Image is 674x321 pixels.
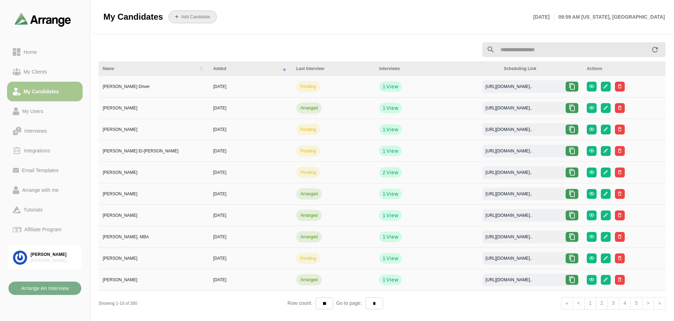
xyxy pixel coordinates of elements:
[651,45,659,54] i: appended action
[7,42,83,62] a: Home
[7,180,83,200] a: Arrange with me
[103,148,205,154] div: [PERSON_NAME] El-[PERSON_NAME]
[300,126,316,133] div: pending
[213,255,288,262] div: [DATE]
[213,83,288,90] div: [DATE]
[19,107,46,115] div: My Users
[21,206,45,214] div: Tutorials
[379,103,402,113] button: 1View
[287,300,316,306] span: Row count:
[379,124,402,135] button: 1View
[21,68,50,76] div: My Clients
[379,253,402,264] button: 1View
[213,212,288,219] div: [DATE]
[21,87,62,96] div: My Candidates
[103,83,205,90] div: [PERSON_NAME] Driver
[103,191,205,197] div: [PERSON_NAME]
[382,255,386,262] strong: 1
[7,121,83,141] a: Interviews
[382,190,386,197] strong: 1
[300,255,316,262] div: pending
[7,141,83,160] a: Integrations
[103,277,205,283] div: [PERSON_NAME]
[213,169,288,176] div: [DATE]
[19,186,62,194] div: Arrange with me
[213,148,288,154] div: [DATE]
[379,65,495,72] div: Interviews
[31,258,77,264] div: [PERSON_NAME] Associates
[168,11,217,23] button: Add Candidate
[379,210,402,221] button: 1View
[7,160,83,180] a: Email Templates
[21,225,64,234] div: Affiliate Program
[480,277,538,283] div: [URL][DOMAIN_NAME]..
[658,300,661,306] span: »
[300,105,318,111] div: arranged
[19,166,61,175] div: Email Templates
[213,126,288,133] div: [DATE]
[379,146,402,156] button: 1View
[181,14,210,19] b: Add Candidate
[480,191,538,197] div: [URL][DOMAIN_NAME]..
[103,65,194,72] div: Name
[31,252,77,258] div: [PERSON_NAME]
[379,167,402,178] button: 2View
[98,300,287,307] div: Showing 1-10 of 260
[7,101,83,121] a: My Users
[386,276,399,283] span: View
[382,126,386,133] strong: 1
[480,212,538,219] div: [URL][DOMAIN_NAME]..
[103,212,205,219] div: [PERSON_NAME]
[379,232,402,242] button: 1View
[21,127,50,135] div: Interviews
[300,277,318,283] div: arranged
[596,297,608,310] a: 2
[296,65,371,72] div: Last Interview
[480,148,538,154] div: [URL][DOMAIN_NAME]..
[480,105,538,111] div: [URL][DOMAIN_NAME]..
[382,105,386,112] strong: 1
[382,169,386,176] strong: 2
[300,148,316,154] div: pending
[300,169,316,176] div: pending
[382,276,386,283] strong: 1
[382,233,386,240] strong: 1
[619,297,631,310] a: 4
[608,297,619,310] a: 3
[7,62,83,82] a: My Clients
[21,282,69,295] b: Arrange An Interview
[333,300,365,306] span: Go to page:
[300,191,318,197] div: arranged
[103,234,205,240] div: [PERSON_NAME], MBA
[480,83,538,90] div: [URL][DOMAIN_NAME]..
[386,212,399,219] span: View
[379,189,402,199] button: 1View
[8,282,81,295] button: Arrange An Interview
[386,255,399,262] span: View
[213,105,288,111] div: [DATE]
[300,212,318,219] div: arranged
[7,220,83,239] a: Affiliate Program
[504,65,578,72] div: Scheduling Link
[386,190,399,197] span: View
[386,233,399,240] span: View
[213,277,288,283] div: [DATE]
[7,245,83,270] a: [PERSON_NAME][PERSON_NAME] Associates
[480,169,538,176] div: [URL][DOMAIN_NAME]..
[213,65,277,72] div: Added
[386,105,399,112] span: View
[213,234,288,240] div: [DATE]
[554,13,665,21] p: 09:59 AM [US_STATE], [GEOGRAPHIC_DATA]
[480,234,538,240] div: [URL][DOMAIN_NAME]..
[103,169,205,176] div: [PERSON_NAME]
[382,147,386,155] strong: 1
[382,212,386,219] strong: 1
[7,200,83,220] a: Tutorials
[480,255,538,262] div: [URL][DOMAIN_NAME]..
[21,146,53,155] div: Integrations
[7,82,83,101] a: My Candidates
[587,65,661,72] div: Actions
[386,147,399,155] span: View
[21,48,40,56] div: Home
[15,13,71,26] img: arrangeai-name-small-logo.4d2b8aee.svg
